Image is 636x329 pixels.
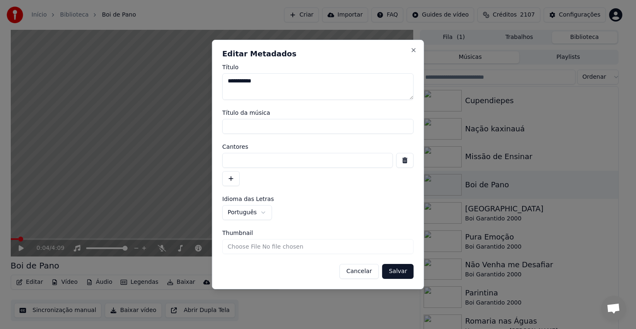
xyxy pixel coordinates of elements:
label: Título da música [222,110,414,116]
label: Título [222,64,414,70]
label: Cantores [222,144,414,150]
h2: Editar Metadados [222,50,414,58]
span: Thumbnail [222,230,253,236]
button: Salvar [382,264,414,279]
span: Idioma das Letras [222,196,274,202]
button: Cancelar [339,264,379,279]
